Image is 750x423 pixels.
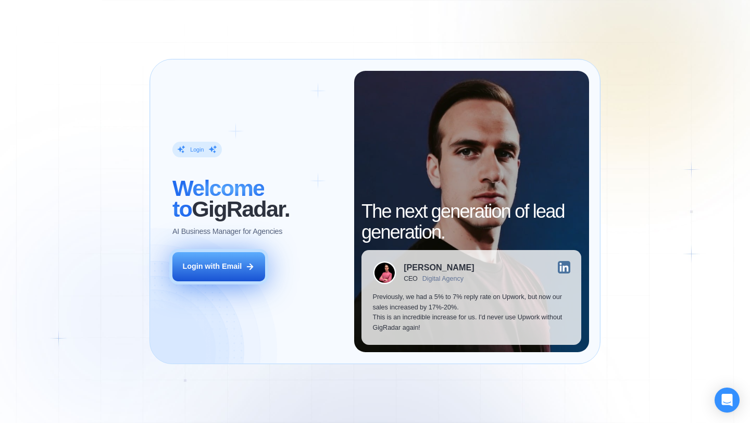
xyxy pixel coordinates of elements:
[361,201,581,242] h2: The next generation of lead generation.
[172,176,264,221] span: Welcome to
[715,388,740,413] div: Open Intercom Messenger
[190,146,204,153] div: Login
[172,227,282,237] p: AI Business Manager for Agencies
[404,263,474,271] div: [PERSON_NAME]
[172,178,343,219] h2: ‍ GigRadar.
[422,275,464,282] div: Digital Agency
[404,275,418,282] div: CEO
[172,252,265,281] button: Login with Email
[373,292,570,333] p: Previously, we had a 5% to 7% reply rate on Upwork, but now our sales increased by 17%-20%. This ...
[182,262,242,272] div: Login with Email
